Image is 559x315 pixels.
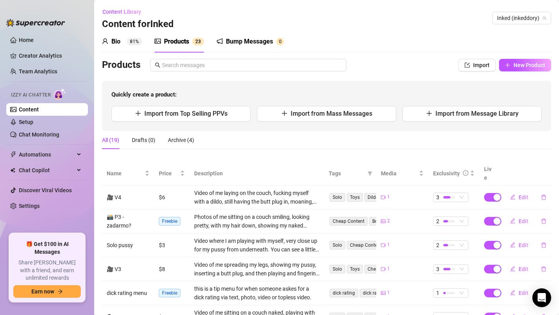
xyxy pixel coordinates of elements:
[368,171,372,176] span: filter
[535,215,553,228] button: delete
[194,260,320,278] div: Video of me spreading my legs, showing my pussy, inserting a butt plug, and then playing and fing...
[154,257,189,281] td: $8
[10,151,16,158] span: thunderbolt
[192,38,204,46] sup: 23
[436,217,439,226] span: 2
[19,164,75,177] span: Chat Copilot
[281,110,288,117] span: plus
[535,191,553,204] button: delete
[13,259,81,282] span: Share [PERSON_NAME] with a friend, and earn unlimited rewards
[19,37,34,43] a: Home
[381,195,386,200] span: video-camera
[195,39,198,44] span: 2
[330,241,345,249] span: Solo
[510,194,515,200] span: edit
[162,61,342,69] input: Search messages
[402,106,542,122] button: Import from Message Library
[54,88,66,100] img: AI Chatter
[464,62,470,68] span: import
[19,68,57,75] a: Team Analytics
[541,218,546,224] span: delete
[504,287,535,299] button: Edit
[19,119,33,125] a: Setup
[513,62,545,68] span: New Product
[504,191,535,204] button: Edit
[329,169,364,178] span: Tags
[154,162,189,186] th: Price
[519,266,528,272] span: Edit
[194,213,320,230] div: Photos of me sitting on a couch smiling, looking pretty, with my hair down, showing my naked boob...
[19,131,59,138] a: Chat Monitoring
[102,136,119,144] div: All (19)
[504,239,535,251] button: Edit
[433,169,460,178] div: Exclusivity
[381,243,386,248] span: video-camera
[499,59,551,71] button: New Product
[381,219,386,224] span: picture
[510,290,515,295] span: edit
[189,162,324,186] th: Description
[154,233,189,257] td: $3
[387,193,390,201] span: 1
[497,12,546,24] span: Inked (inkeddory)
[31,288,54,295] span: Earn now
[330,193,345,202] span: Solo
[369,217,389,226] span: Boobs
[458,59,496,71] button: Import
[168,136,194,144] div: Archive (4)
[132,136,155,144] div: Drafts (0)
[532,288,551,307] div: Open Intercom Messenger
[463,170,468,176] span: info-circle
[347,265,363,273] span: Toys
[154,186,189,209] td: $6
[276,38,284,46] sup: 0
[19,106,39,113] a: Content
[10,168,15,173] img: Chat Copilot
[102,257,154,281] td: 🎥 V3
[510,242,515,248] span: edit
[111,37,120,46] div: Bio
[102,233,154,257] td: Solo pussy
[102,9,141,15] span: Content Library
[127,38,142,46] sup: 81%
[436,241,439,249] span: 2
[519,218,528,224] span: Edit
[330,265,345,273] span: Solo
[57,289,63,294] span: arrow-right
[155,62,160,68] span: search
[330,289,358,297] span: dick rating
[535,263,553,275] button: delete
[435,110,519,117] span: Import from Message Library
[19,203,40,209] a: Settings
[364,265,402,273] span: Cheap Content
[381,267,386,271] span: video-camera
[426,110,432,117] span: plus
[535,239,553,251] button: delete
[13,285,81,298] button: Earn nowarrow-right
[387,217,390,225] span: 2
[436,289,439,297] span: 1
[19,187,72,193] a: Discover Viral Videos
[164,37,189,46] div: Products
[479,162,499,186] th: Live
[102,162,154,186] th: Name
[535,287,553,299] button: delete
[510,218,515,224] span: edit
[330,217,368,226] span: Cheap Content
[226,37,273,46] div: Bump Messages
[155,38,161,44] span: picture
[381,291,386,295] span: picture
[257,106,396,122] button: Import from Mass Messages
[102,209,154,233] td: 📸 P3 - zadarmo?
[519,290,528,296] span: Edit
[504,215,535,228] button: Edit
[111,106,251,122] button: Import from Top Selling PPVs
[102,59,140,71] h3: Products
[111,91,177,98] strong: Quickly create a product:
[194,189,320,206] div: Video of me laying on the couch, fucking myself with a dildo, still having the butt plug in, moan...
[436,193,439,202] span: 3
[347,193,363,202] span: Toys
[387,241,390,249] span: 1
[366,168,374,179] span: filter
[519,242,528,248] span: Edit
